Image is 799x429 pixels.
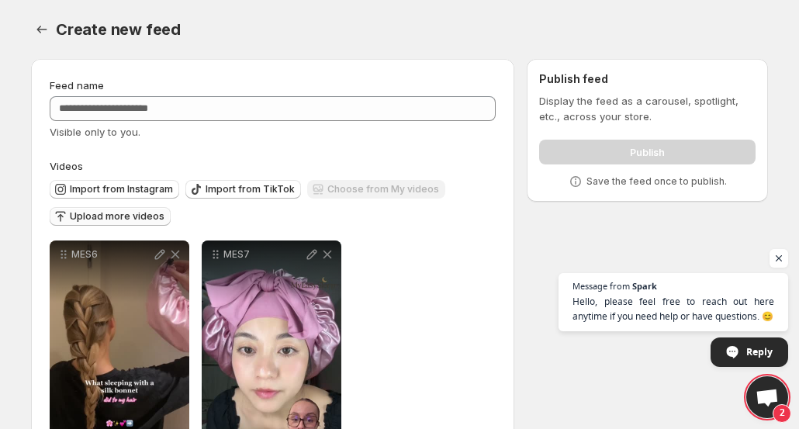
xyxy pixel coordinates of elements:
span: 2 [773,404,791,423]
span: Feed name [50,79,104,92]
button: Import from TikTok [185,180,301,199]
span: Videos [50,160,83,172]
button: Upload more videos [50,207,171,226]
span: Upload more videos [70,210,164,223]
span: Import from Instagram [70,183,173,195]
h2: Publish feed [539,71,756,87]
span: Visible only to you. [50,126,140,138]
span: Reply [746,338,773,365]
span: Hello, please feel free to reach out here anytime if you need help or have questions. 😊 [572,294,774,323]
button: Import from Instagram [50,180,179,199]
p: Save the feed once to publish. [586,175,727,188]
span: Import from TikTok [206,183,295,195]
button: Settings [31,19,53,40]
span: Message from [572,282,630,290]
p: MES7 [223,248,304,261]
p: Display the feed as a carousel, spotlight, etc., across your store. [539,93,756,124]
span: Create new feed [56,20,181,39]
div: Open chat [746,376,788,418]
p: MES6 [71,248,152,261]
span: Spark [632,282,657,290]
